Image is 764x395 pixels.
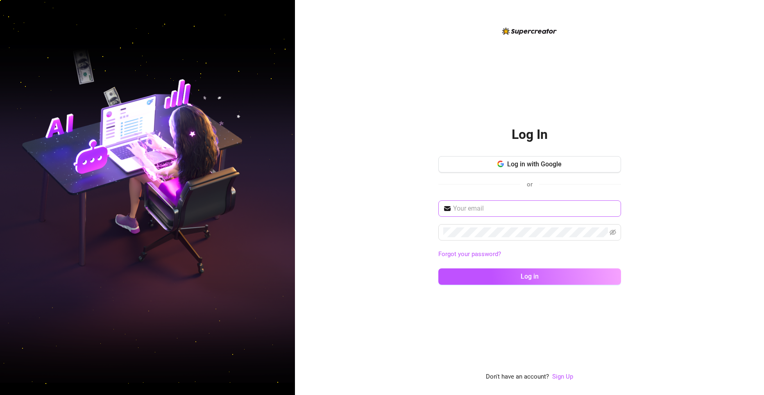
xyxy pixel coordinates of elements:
[486,372,549,382] span: Don't have an account?
[502,27,557,35] img: logo-BBDzfeDw.svg
[438,156,621,173] button: Log in with Google
[507,160,562,168] span: Log in with Google
[610,229,616,236] span: eye-invisible
[527,181,533,188] span: or
[453,204,616,213] input: Your email
[552,373,573,380] a: Sign Up
[512,126,548,143] h2: Log In
[438,268,621,285] button: Log in
[552,372,573,382] a: Sign Up
[438,250,621,259] a: Forgot your password?
[438,250,501,258] a: Forgot your password?
[521,272,539,280] span: Log in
